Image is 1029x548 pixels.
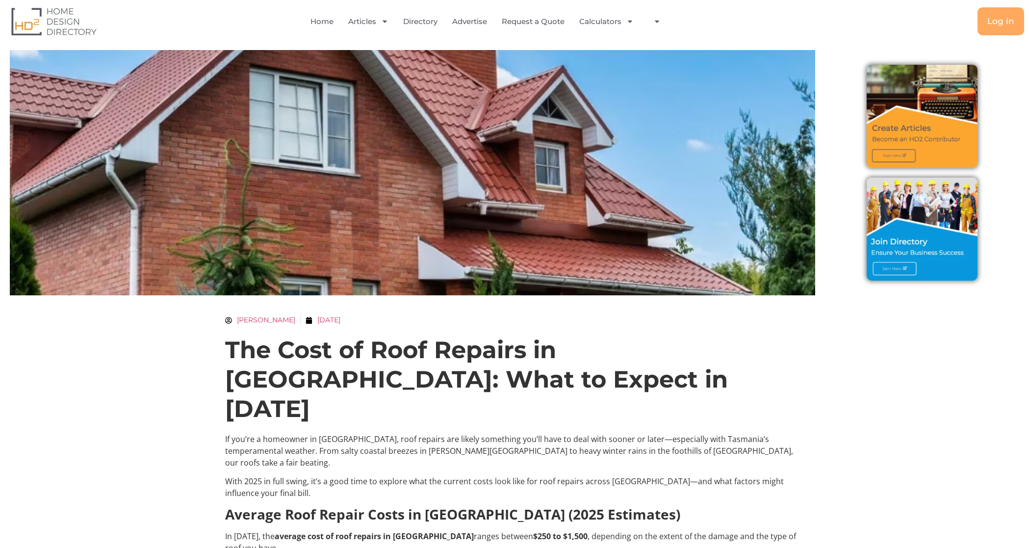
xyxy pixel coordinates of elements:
[348,10,388,33] a: Articles
[275,531,474,542] strong: average cost of roof repairs in [GEOGRAPHIC_DATA]
[225,335,804,423] h1: The Cost of Roof Repairs in [GEOGRAPHIC_DATA]: What to Expect in [DATE]
[225,475,804,499] p: With 2025 in full swing, it’s a good time to explore what the current costs look like for roof re...
[867,65,978,168] img: Create Articles
[978,7,1024,35] a: Log in
[579,10,634,33] a: Calculators
[225,433,804,469] p: If you’re a homeowner in [GEOGRAPHIC_DATA], roof repairs are likely something you’ll have to deal...
[452,10,487,33] a: Advertise
[533,531,588,542] strong: $250 to $1,500
[317,315,340,324] time: [DATE]
[306,315,340,325] a: [DATE]
[867,178,978,281] img: Join Directory
[225,315,295,325] a: [PERSON_NAME]
[502,10,565,33] a: Request a Quote
[310,10,334,33] a: Home
[987,17,1014,26] span: Log in
[225,505,680,523] strong: Average Roof Repair Costs in [GEOGRAPHIC_DATA] (2025 Estimates)
[232,315,295,325] span: [PERSON_NAME]
[209,10,770,33] nav: Menu
[403,10,437,33] a: Directory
